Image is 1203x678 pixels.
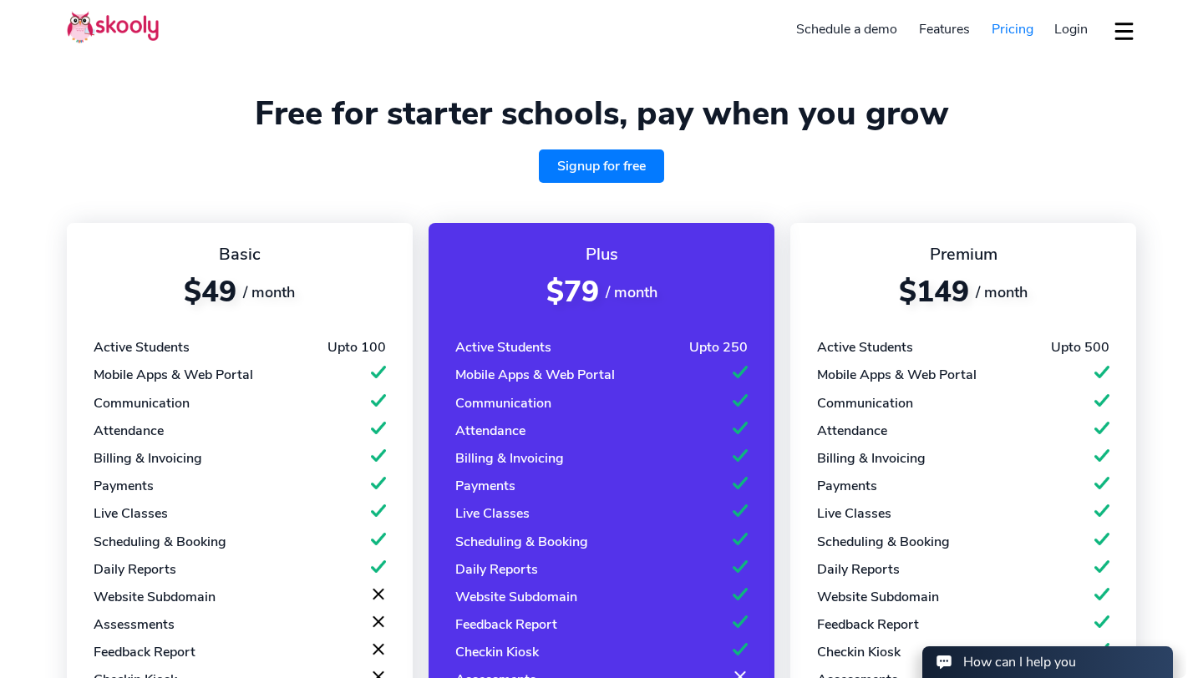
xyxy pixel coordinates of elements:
span: $79 [546,272,599,311]
span: Pricing [992,20,1033,38]
div: Communication [817,394,913,412]
div: Upto 100 [327,338,386,357]
div: Basic [94,243,386,266]
div: Payments [94,477,154,495]
a: Login [1043,16,1099,43]
div: Feedback Report [94,643,195,661]
span: / month [243,282,295,302]
a: Signup for free [539,149,664,183]
div: Billing & Invoicing [817,449,926,468]
div: Billing & Invoicing [455,449,564,468]
div: Live Classes [455,504,530,523]
span: $49 [184,272,236,311]
div: Active Students [94,338,190,357]
a: Pricing [981,16,1044,43]
div: Payments [455,477,515,495]
div: Mobile Apps & Web Portal [455,366,615,384]
div: Live Classes [817,504,891,523]
div: Active Students [455,338,551,357]
img: Skooly [67,11,159,43]
a: Features [908,16,981,43]
div: Payments [817,477,877,495]
div: Scheduling & Booking [94,533,226,551]
h1: Free for starter schools, pay when you grow [67,94,1136,134]
div: Checkin Kiosk [455,643,539,661]
div: Website Subdomain [455,588,577,606]
div: Scheduling & Booking [455,533,588,551]
div: Plus [455,243,748,266]
div: Website Subdomain [94,588,216,606]
div: Upto 250 [689,338,748,357]
div: Daily Reports [455,560,538,579]
div: Daily Reports [94,560,176,579]
button: dropdown menu [1112,12,1136,50]
div: Attendance [455,422,525,440]
div: Assessments [94,615,175,634]
div: Upto 500 [1051,338,1109,357]
div: Billing & Invoicing [94,449,202,468]
div: Live Classes [94,504,168,523]
a: Schedule a demo [786,16,909,43]
div: Active Students [817,338,913,357]
div: Mobile Apps & Web Portal [817,366,977,384]
span: $149 [899,272,969,311]
span: Login [1054,20,1088,38]
div: Mobile Apps & Web Portal [94,366,253,384]
div: Attendance [817,422,887,440]
div: Communication [94,394,190,412]
div: Scheduling & Booking [817,533,950,551]
div: Communication [455,394,551,412]
div: Attendance [94,422,164,440]
span: / month [976,282,1028,302]
div: Premium [817,243,1109,266]
div: Feedback Report [455,615,557,634]
span: / month [606,282,657,302]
